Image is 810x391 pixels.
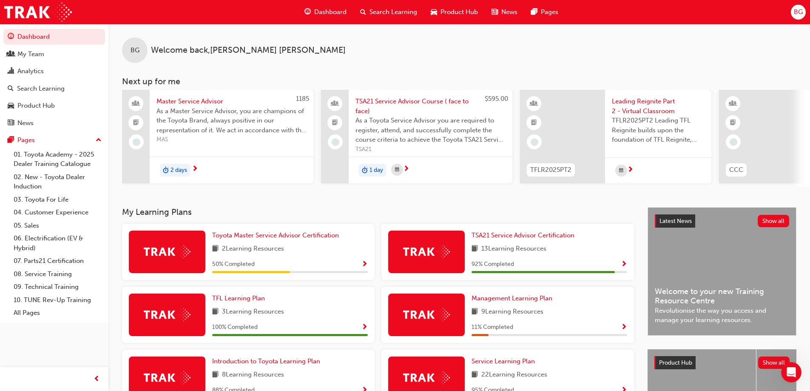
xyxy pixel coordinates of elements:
span: book-icon [212,307,219,317]
span: people-icon [8,51,14,58]
span: learningRecordVerb_NONE-icon [730,138,737,146]
button: Show all [758,215,790,227]
span: Show Progress [621,261,627,268]
span: book-icon [472,370,478,380]
a: Dashboard [3,29,105,45]
a: news-iconNews [485,3,524,21]
a: Toyota Master Service Advisor Certification [212,231,342,240]
a: 07. Parts21 Certification [10,254,105,268]
button: Emoji picker [13,279,20,285]
h1: Trak [41,4,56,11]
span: calendar-icon [619,166,623,176]
div: Product Hub [17,101,55,111]
span: BG [794,7,803,17]
a: 09. Technical Training [10,280,105,294]
span: booktick-icon [332,117,338,128]
span: TSA21 Service Advisor Certification [472,231,574,239]
span: up-icon [96,135,102,146]
span: News [501,7,517,17]
a: search-iconSearch Learning [353,3,424,21]
span: TFL Learning Plan [212,294,265,302]
img: Trak [144,371,190,384]
span: Welcome to your new Training Resource Centre [655,287,789,306]
a: 10. TUNE Rev-Up Training [10,294,105,307]
span: 1185 [296,95,309,103]
span: Toyota Master Service Advisor Certification [212,231,339,239]
span: Latest News [659,217,692,225]
a: Product Hub [3,98,105,114]
button: Show Progress [361,322,368,333]
a: News [3,115,105,131]
a: Search Learning [3,81,105,97]
span: 13 Learning Resources [481,244,546,254]
img: Trak [4,3,72,22]
span: CCC [729,165,743,175]
span: 8 Learning Resources [222,370,284,380]
button: Pages [3,132,105,148]
div: Brett says… [7,88,163,156]
a: $595.00TSA21 Service Advisor Course ( face to face)As a Toyota Service Advisor you are required t... [321,90,512,183]
img: Trak [144,245,190,258]
span: guage-icon [304,7,311,17]
a: 06. Electrification (EV & Hybrid) [10,232,105,254]
button: Show Progress [621,322,627,333]
span: next-icon [403,166,409,173]
span: book-icon [472,244,478,254]
span: Show Progress [361,324,368,331]
span: Pages [541,7,558,17]
button: Show Progress [621,259,627,270]
div: Brett says… [7,185,163,249]
span: learningRecordVerb_NONE-icon [531,138,538,146]
span: Revolutionise the way you access and manage your learning resources. [655,306,789,325]
div: Close [149,3,165,19]
a: Latest NewsShow allWelcome to your new Training Resource CentreRevolutionise the way you access a... [648,207,796,336]
div: Analytics [17,66,44,76]
span: learningRecordVerb_NONE-icon [332,138,339,146]
a: pages-iconPages [524,3,565,21]
span: duration-icon [163,165,169,176]
span: booktick-icon [531,117,537,128]
span: news-icon [492,7,498,17]
div: Ok, [PERSON_NAME] and [PERSON_NAME] have completed the last module, when I got to certificates it... [31,88,163,149]
span: 50 % Completed [212,260,255,269]
button: Show Progress [361,259,368,270]
a: Management Learning Plan [472,294,556,303]
div: Lisa and Menno says… [7,156,163,185]
span: Management Learning Plan [472,294,552,302]
span: As a Master Service Advisor, you are champions of the Toyota Brand, always positive in our repres... [156,106,307,135]
span: next-icon [627,166,634,174]
a: 08. Service Training [10,268,105,281]
a: 01. Toyota Academy - 2025 Dealer Training Catalogue [10,148,105,171]
a: TFLR2025PT2Leading Reignite Part 2 - Virtual ClassroomTFLR2025PT2 Leading TFL Reignite builds upo... [520,90,711,183]
span: Ticket has been updated • 2h ago [45,63,136,70]
div: Search Learning [17,84,65,94]
span: news-icon [8,120,14,127]
a: Reporting issue [48,29,122,47]
strong: In progress [67,168,102,174]
button: Send a message… [146,275,159,289]
a: 02. New - Toyota Dealer Induction [10,171,105,193]
h3: My Learning Plans [122,207,634,217]
span: TFLR2025PT2 Leading TFL Reignite builds upon the foundation of TFL Reignite, reaffirming our comm... [612,116,705,145]
div: Trak says… [7,59,163,88]
span: 2 days [171,166,187,175]
img: Trak [403,308,450,321]
a: Service Learning Plan [472,357,538,366]
a: 1185Master Service AdvisorAs a Master Service Advisor, you are champions of the Toyota Brand, alw... [122,90,313,183]
span: TFLR2025PT2 [530,165,571,175]
img: Trak [403,371,450,384]
button: BG [791,5,806,20]
a: All Pages [10,306,105,320]
a: Product HubShow all [654,356,790,370]
a: 05. Sales [10,219,105,232]
button: Home [133,3,149,20]
a: Introduction to Toyota Learning Plan [212,357,324,366]
span: Master Service Advisor [156,97,307,106]
span: Service Learning Plan [472,357,535,365]
span: Ticket has been updated • 28m ago [42,159,138,166]
span: Search Learning [369,7,417,17]
span: car-icon [8,102,14,110]
div: Pages [17,135,35,145]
